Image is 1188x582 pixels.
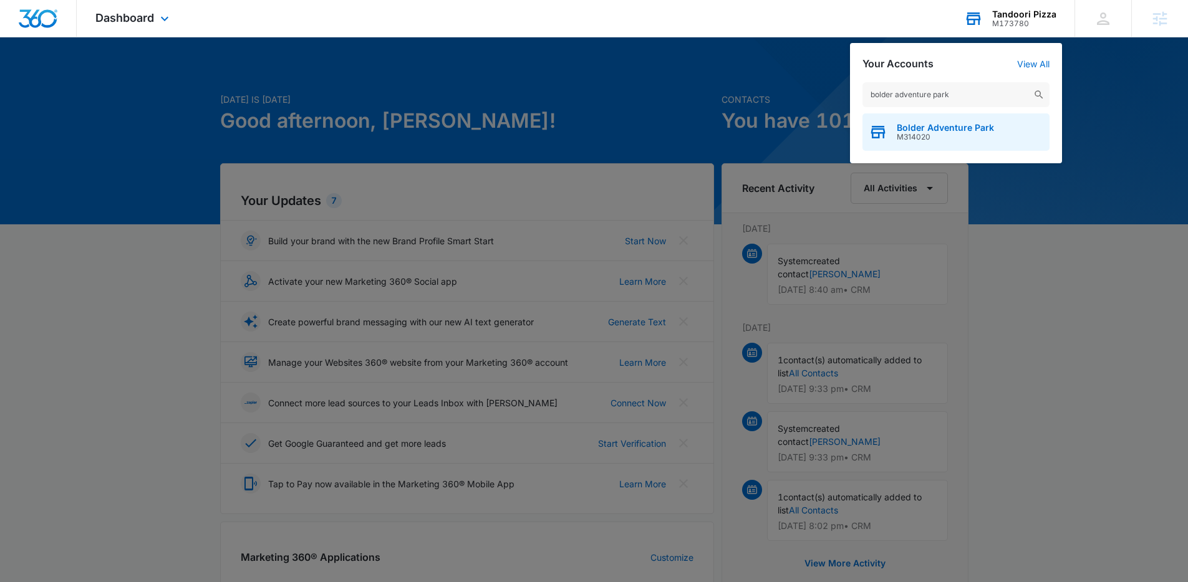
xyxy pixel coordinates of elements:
[862,82,1050,107] input: Search Accounts
[862,113,1050,151] button: Bolder Adventure ParkM314020
[862,58,934,70] h2: Your Accounts
[992,19,1056,28] div: account id
[897,123,994,133] span: Bolder Adventure Park
[1017,59,1050,69] a: View All
[897,133,994,141] span: M314020
[992,9,1056,19] div: account name
[95,11,154,24] span: Dashboard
